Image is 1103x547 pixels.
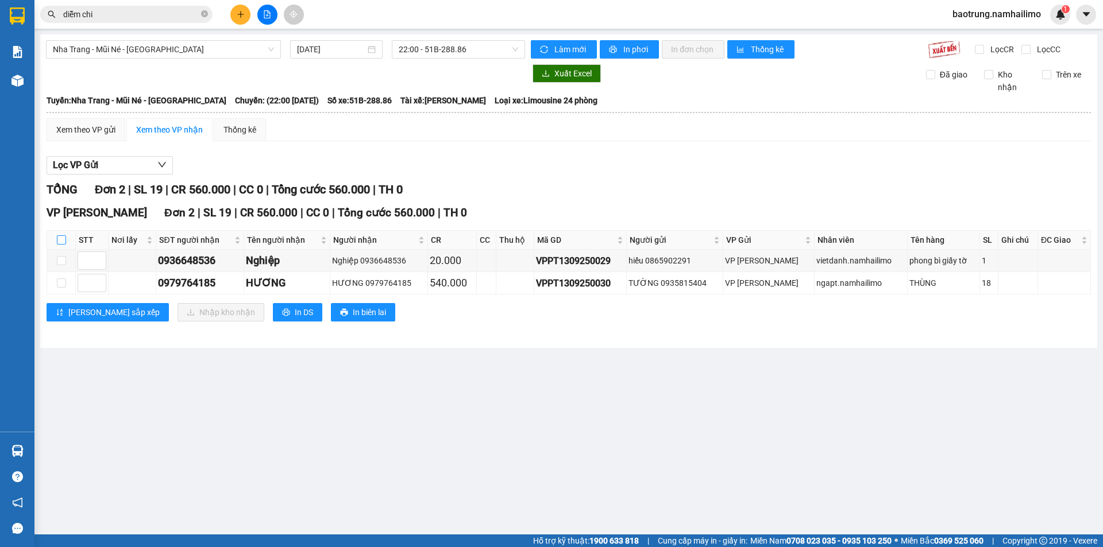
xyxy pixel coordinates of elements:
[128,183,131,196] span: |
[12,471,23,482] span: question-circle
[338,206,435,219] span: Tổng cước 560.000
[726,234,803,246] span: VP Gửi
[554,43,588,56] span: Làm mới
[1055,9,1066,20] img: icon-new-feature
[901,534,984,547] span: Miền Bắc
[727,40,795,59] button: bar-chartThống kê
[47,96,226,105] b: Tuyến: Nha Trang - Mũi Né - [GEOGRAPHIC_DATA]
[136,123,203,136] div: Xem theo VP nhận
[10,37,102,51] div: Diễm Chi
[10,11,28,23] span: Gửi:
[246,253,327,269] div: Nghiệp
[10,51,102,67] div: 0903349124
[628,277,721,289] div: TƯỜNG 0935815404
[327,94,392,107] span: Số xe: 51B-288.86
[630,234,711,246] span: Người gửi
[230,5,250,25] button: plus
[11,75,24,87] img: warehouse-icon
[533,534,639,547] span: Hỗ trợ kỹ thuật:
[47,206,147,219] span: VP [PERSON_NAME]
[623,43,650,56] span: In phơi
[244,250,330,272] td: Nghiệp
[63,8,199,21] input: Tìm tên, số ĐT hoặc mã đơn
[108,77,124,89] span: CC :
[894,538,898,543] span: ⚪️
[47,183,78,196] span: TỔNG
[53,158,98,172] span: Lọc VP Gửi
[240,206,298,219] span: CR 560.000
[111,234,144,246] span: Nơi lấy
[399,41,518,58] span: 22:00 - 51B-288.86
[110,10,202,37] div: VP [PERSON_NAME]
[934,536,984,545] strong: 0369 525 060
[928,40,961,59] img: 9k=
[943,7,1050,21] span: baotrung.namhailimo
[1041,234,1079,246] span: ĐC Giao
[10,7,25,25] img: logo-vxr
[600,40,659,59] button: printerIn phơi
[290,10,298,18] span: aim
[816,277,905,289] div: ngapt.namhailimo
[332,206,335,219] span: |
[237,10,245,18] span: plus
[300,206,303,219] span: |
[1081,9,1092,20] span: caret-down
[816,254,905,267] div: vietdanh.namhailimo
[272,183,370,196] span: Tổng cước 560.000
[662,40,724,59] button: In đơn chọn
[531,40,597,59] button: syncLàm mới
[171,183,230,196] span: CR 560.000
[156,272,244,294] td: 0979764185
[110,37,202,51] div: Netviet
[1032,43,1062,56] span: Lọc CC
[909,277,978,289] div: THÙNG
[379,183,403,196] span: TH 0
[263,10,271,18] span: file-add
[723,250,815,272] td: VP Phan Thiết
[110,11,137,23] span: Nhận:
[10,10,102,37] div: VP [PERSON_NAME]
[157,160,167,169] span: down
[198,206,200,219] span: |
[609,45,619,55] span: printer
[751,43,785,56] span: Thống kê
[430,253,475,269] div: 20.000
[282,308,290,317] span: printer
[284,5,304,25] button: aim
[589,536,639,545] strong: 1900 633 818
[158,275,242,291] div: 0979764185
[68,306,160,319] span: [PERSON_NAME] sắp xếp
[159,234,232,246] span: SĐT người nhận
[982,277,996,289] div: 18
[430,275,475,291] div: 540.000
[736,45,746,55] span: bar-chart
[56,123,115,136] div: Xem theo VP gửi
[1076,5,1096,25] button: caret-down
[165,183,168,196] span: |
[12,523,23,534] span: message
[542,69,550,79] span: download
[1051,68,1086,81] span: Trên xe
[95,183,125,196] span: Đơn 2
[992,534,994,547] span: |
[723,272,815,294] td: VP Phan Thiết
[534,272,627,294] td: VPPT1309250030
[908,231,980,250] th: Tên hàng
[998,231,1038,250] th: Ghi chú
[536,254,624,268] div: VPPT1309250029
[534,250,627,272] td: VPPT1309250029
[536,276,624,290] div: VPPT1309250030
[12,497,23,508] span: notification
[201,9,208,20] span: close-circle
[786,536,892,545] strong: 0708 023 035 - 0935 103 250
[233,183,236,196] span: |
[297,43,365,56] input: 13/09/2025
[56,308,64,317] span: sort-ascending
[340,308,348,317] span: printer
[164,206,195,219] span: Đơn 2
[353,306,386,319] span: In biên lai
[235,94,319,107] span: Chuyến: (22:00 [DATE])
[306,206,329,219] span: CC 0
[495,94,597,107] span: Loại xe: Limousine 24 phòng
[496,231,534,250] th: Thu hộ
